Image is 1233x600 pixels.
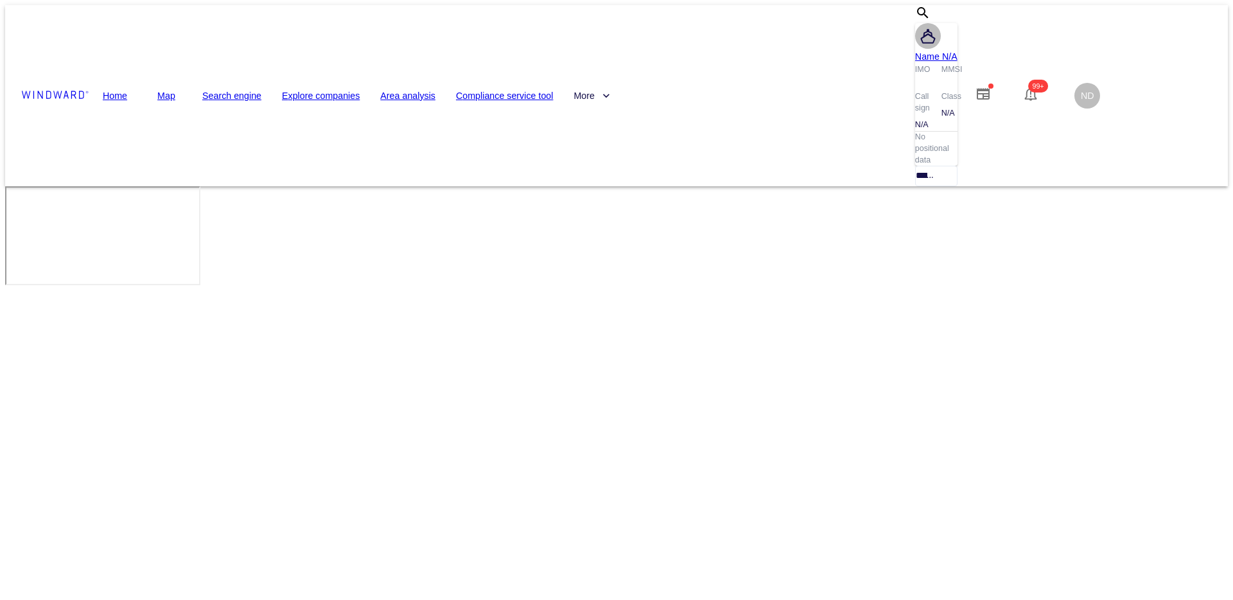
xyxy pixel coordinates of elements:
[380,88,435,104] a: Area analysis
[1023,86,1038,105] div: Notification center
[94,84,136,108] button: Home
[451,84,558,108] button: Compliance service tool
[157,88,175,104] a: Map
[375,84,441,108] button: Area analysis
[103,88,127,104] a: Home
[941,108,958,119] div: N/A
[1081,91,1094,101] span: ND
[197,84,267,108] button: Search engine
[915,119,931,131] div: N/A
[568,84,615,108] button: More
[456,88,553,104] a: Compliance service tool
[915,64,931,76] p: IMO
[282,88,360,104] a: Explore companies
[1028,80,1047,93] span: 99+
[941,91,961,103] p: Class
[573,88,610,104] span: More
[1015,78,1046,113] button: 99+
[277,84,365,108] button: Explore companies
[1178,542,1223,590] iframe: Chat
[915,91,931,114] p: Call sign
[1015,89,1046,100] a: 99+
[941,64,963,76] p: MMSI
[146,84,187,108] button: Map
[915,49,958,64] a: Name N/A
[202,88,261,104] a: Search engine
[1072,81,1102,110] button: ND
[915,132,958,166] p: No positional data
